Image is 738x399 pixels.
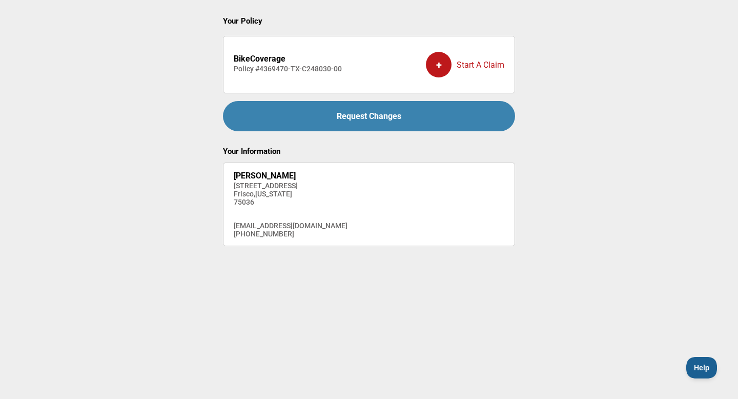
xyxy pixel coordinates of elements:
[223,147,515,156] h2: Your Information
[234,222,347,230] h4: [EMAIL_ADDRESS][DOMAIN_NAME]
[234,198,347,206] h4: 75036
[234,182,347,190] h4: [STREET_ADDRESS]
[234,65,342,73] h4: Policy # 4369470-TX-C248030-00
[426,52,452,77] div: +
[686,357,717,378] iframe: Toggle Customer Support
[234,54,285,64] strong: BikeCoverage
[223,16,515,26] h2: Your Policy
[234,230,347,238] h4: [PHONE_NUMBER]
[234,171,296,181] strong: [PERSON_NAME]
[234,190,347,198] h4: Frisco , [US_STATE]
[223,101,515,131] a: Request Changes
[426,44,504,85] div: Start A Claim
[426,44,504,85] a: +Start A Claim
